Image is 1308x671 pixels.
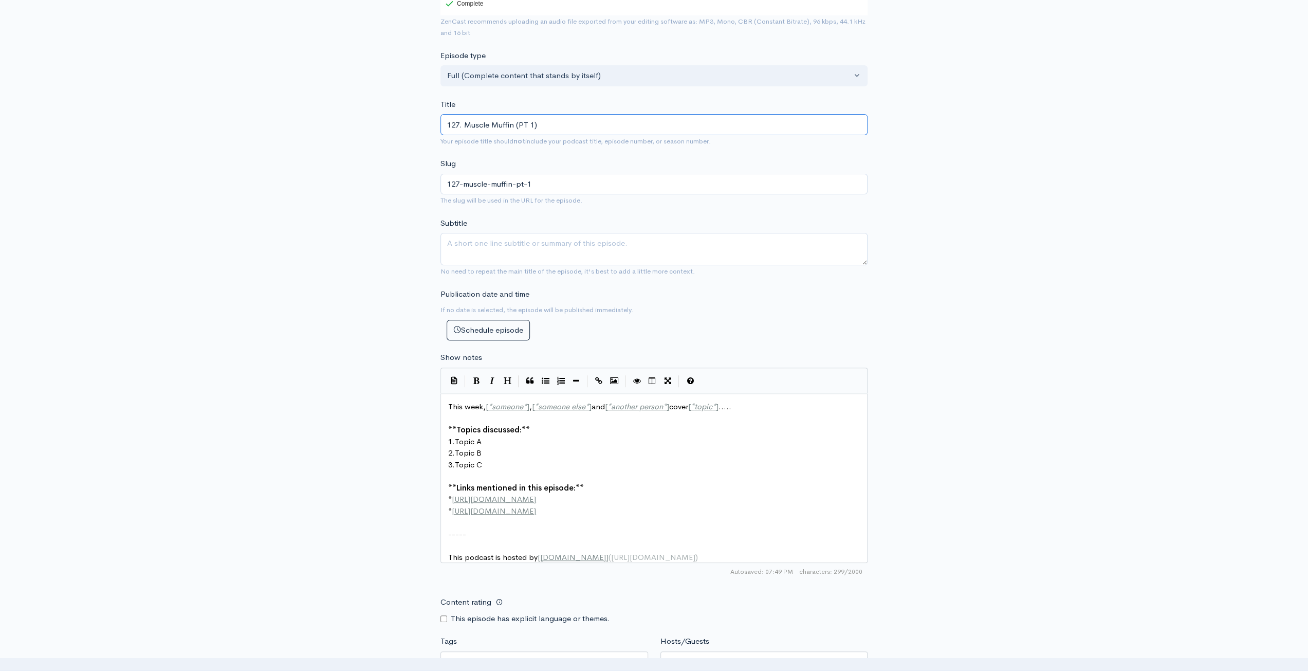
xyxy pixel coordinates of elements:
[456,425,522,434] span: Topics discussed:
[440,592,491,613] label: Content rating
[440,352,482,364] label: Show notes
[440,174,868,195] input: title-of-episode
[540,552,606,562] span: [DOMAIN_NAME]
[448,460,455,469] span: 3.
[447,70,852,82] div: Full (Complete content that stands by itself)
[695,552,698,562] span: )
[440,137,711,146] small: Your episode title should include your podcast title, episode number, or season number.
[683,373,698,389] button: Markdown Guide
[452,506,536,516] span: [URL][DOMAIN_NAME]
[538,373,553,389] button: Generic List
[587,375,588,387] i: |
[716,402,719,411] span: ]
[448,437,455,446] span: 1.
[451,613,610,625] label: This episode has explicit language or themes.
[446,373,462,388] button: Insert Show Notes Template
[591,373,606,389] button: Create Link
[448,529,466,539] span: -----
[606,552,609,562] span: ]
[440,196,582,205] small: The slug will be used in the URL for the episode.
[667,655,861,667] input: Enter the names of the people that appeared on this episode
[440,217,467,229] label: Subtitle
[456,483,576,493] span: Links mentioned in this episode:
[448,448,455,458] span: 2.
[440,65,868,86] button: Full (Complete content that stands by itself)
[513,137,525,146] strong: not
[694,402,712,411] span: topic
[730,567,793,576] span: Autosaved: 07:49 PM
[452,494,536,504] span: [URL][DOMAIN_NAME]
[447,655,540,667] input: Enter tags for this episode
[484,373,500,389] button: Italic
[629,373,644,389] button: Toggle Preview
[667,402,669,411] span: ]
[440,288,529,300] label: Publication date and time
[469,373,484,389] button: Bold
[589,402,592,411] span: ]
[609,552,611,562] span: (
[455,437,482,446] span: Topic A
[486,402,488,411] span: [
[678,375,679,387] i: |
[660,636,709,647] label: Hosts/Guests
[568,373,584,389] button: Insert Horizontal Line
[455,448,482,458] span: Topic B
[518,375,519,387] i: |
[448,552,698,562] span: This podcast is hosted by
[606,373,622,389] button: Insert Image
[660,373,675,389] button: Toggle Fullscreen
[611,402,663,411] span: another person
[447,320,530,341] button: Schedule episode
[440,99,455,111] label: Title
[527,402,529,411] span: ]
[440,305,633,314] small: If no date is selected, the episode will be published immediately.
[440,158,456,170] label: Slug
[625,375,626,387] i: |
[440,50,486,62] label: Episode type
[455,460,482,469] span: Topic C
[688,402,691,411] span: [
[440,17,865,38] small: ZenCast recommends uploading an audio file exported from your editing software as: MP3, Mono, CBR...
[532,402,535,411] span: [
[522,373,538,389] button: Quote
[799,567,862,576] span: 299/2000
[605,402,607,411] span: [
[500,373,515,389] button: Heading
[611,552,695,562] span: [URL][DOMAIN_NAME]
[538,402,585,411] span: someone else
[440,267,695,276] small: No need to repeat the main title of the episode, it's best to add a little more context.
[538,552,540,562] span: [
[440,114,868,135] input: What is the episode's title?
[440,636,457,647] label: Tags
[644,373,660,389] button: Toggle Side by Side
[492,402,523,411] span: someone
[553,373,568,389] button: Numbered List
[448,402,731,411] span: This week, , and cover .....
[446,1,483,7] div: Complete
[465,375,466,387] i: |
